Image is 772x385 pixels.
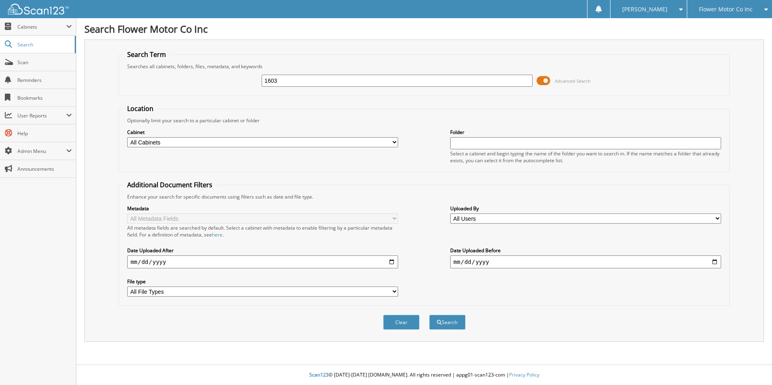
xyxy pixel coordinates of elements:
[17,165,72,172] span: Announcements
[123,180,216,189] legend: Additional Document Filters
[699,7,753,12] span: Flower Motor Co Inc
[383,315,420,330] button: Clear
[17,77,72,84] span: Reminders
[732,346,772,385] iframe: Chat Widget
[127,205,398,212] label: Metadata
[17,112,66,119] span: User Reports
[123,63,725,70] div: Searches all cabinets, folders, files, metadata, and keywords
[17,59,72,66] span: Scan
[127,224,398,238] div: All metadata fields are searched by default. Select a cabinet with metadata to enable filtering b...
[555,78,591,84] span: Advanced Search
[8,4,69,15] img: scan123-logo-white.svg
[212,231,222,238] a: here
[450,129,721,136] label: Folder
[123,50,170,59] legend: Search Term
[127,129,398,136] label: Cabinet
[127,247,398,254] label: Date Uploaded After
[127,278,398,285] label: File type
[17,41,71,48] span: Search
[622,7,667,12] span: [PERSON_NAME]
[309,371,329,378] span: Scan123
[17,148,66,155] span: Admin Menu
[123,193,725,200] div: Enhance your search for specific documents using filters such as date and file type.
[127,255,398,268] input: start
[429,315,466,330] button: Search
[84,22,764,36] h1: Search Flower Motor Co Inc
[123,104,157,113] legend: Location
[450,150,721,164] div: Select a cabinet and begin typing the name of the folder you want to search in. If the name match...
[509,371,539,378] a: Privacy Policy
[17,130,72,137] span: Help
[17,94,72,101] span: Bookmarks
[17,23,66,30] span: Cabinets
[450,205,721,212] label: Uploaded By
[123,117,725,124] div: Optionally limit your search to a particular cabinet or folder
[450,255,721,268] input: end
[76,365,772,385] div: © [DATE]-[DATE] [DOMAIN_NAME]. All rights reserved | appg01-scan123-com |
[450,247,721,254] label: Date Uploaded Before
